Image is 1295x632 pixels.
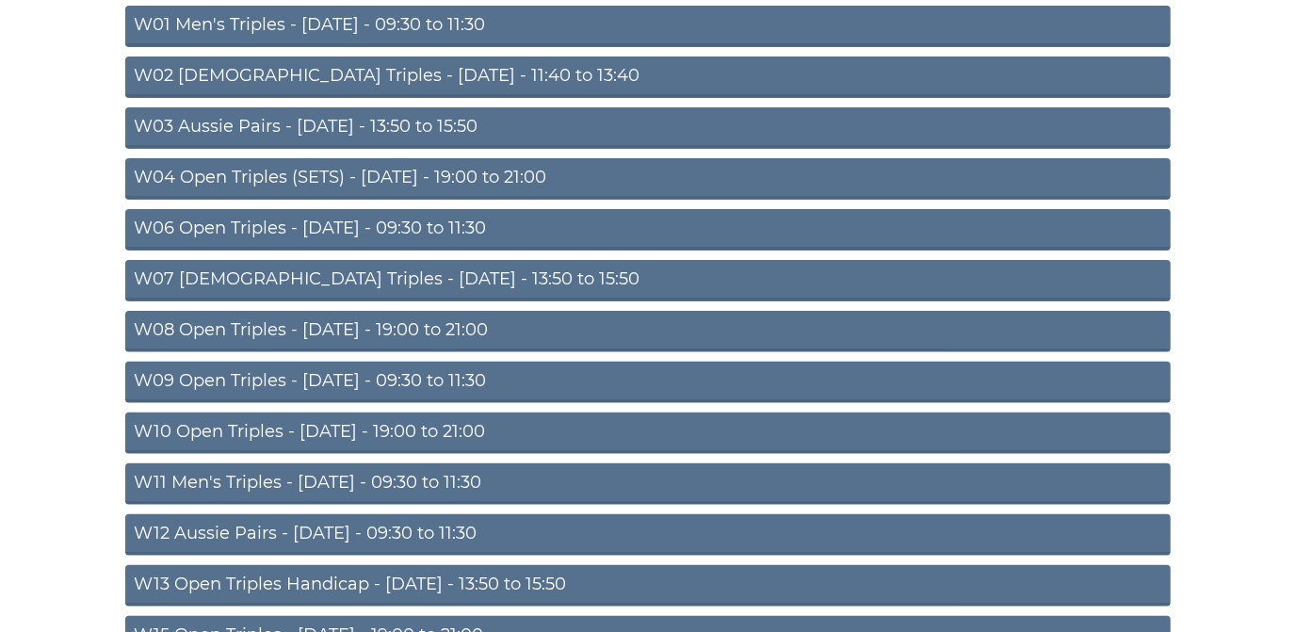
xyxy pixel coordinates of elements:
a: W04 Open Triples (SETS) - [DATE] - 19:00 to 21:00 [125,158,1171,200]
a: W09 Open Triples - [DATE] - 09:30 to 11:30 [125,362,1171,403]
a: W13 Open Triples Handicap - [DATE] - 13:50 to 15:50 [125,565,1171,607]
a: W03 Aussie Pairs - [DATE] - 13:50 to 15:50 [125,107,1171,149]
a: W07 [DEMOGRAPHIC_DATA] Triples - [DATE] - 13:50 to 15:50 [125,260,1171,301]
a: W02 [DEMOGRAPHIC_DATA] Triples - [DATE] - 11:40 to 13:40 [125,57,1171,98]
a: W12 Aussie Pairs - [DATE] - 09:30 to 11:30 [125,514,1171,556]
a: W08 Open Triples - [DATE] - 19:00 to 21:00 [125,311,1171,352]
a: W10 Open Triples - [DATE] - 19:00 to 21:00 [125,413,1171,454]
a: W01 Men's Triples - [DATE] - 09:30 to 11:30 [125,6,1171,47]
a: W11 Men's Triples - [DATE] - 09:30 to 11:30 [125,463,1171,505]
a: W06 Open Triples - [DATE] - 09:30 to 11:30 [125,209,1171,251]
